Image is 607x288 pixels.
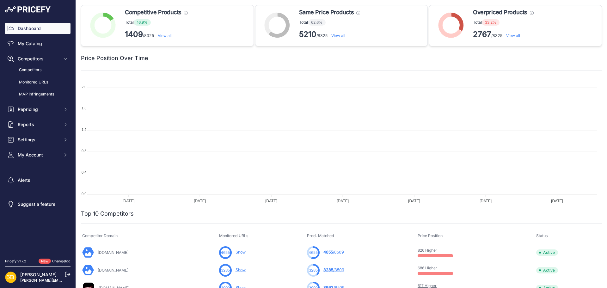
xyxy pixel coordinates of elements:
a: Show [236,267,246,272]
tspan: [DATE] [337,199,349,203]
a: [PERSON_NAME][EMAIL_ADDRESS][DOMAIN_NAME] [20,278,118,283]
tspan: 1.6 [82,106,86,110]
span: Competitive Products [125,8,181,17]
a: View all [158,33,172,38]
a: Alerts [5,175,71,186]
span: 4655 [221,250,230,255]
button: Settings [5,134,71,145]
a: View all [331,33,345,38]
tspan: 0.8 [82,149,86,153]
span: Prod. Matched [307,233,334,238]
span: Repricing [18,106,59,113]
span: Price Position [418,233,443,238]
span: Competitor Domain [82,233,118,238]
a: 826 Higher [418,248,437,253]
p: Total [299,19,360,26]
span: Reports [18,121,59,128]
tspan: [DATE] [551,199,563,203]
div: Pricefy v1.7.2 [5,259,26,264]
a: [DOMAIN_NAME] [98,268,128,273]
tspan: 1.2 [82,128,86,132]
p: Total [125,19,188,26]
a: Show [236,250,246,254]
tspan: 2.0 [82,85,86,89]
tspan: [DATE] [480,199,492,203]
span: My Account [18,152,59,158]
span: Status [536,233,548,238]
span: 16.9% [134,19,151,26]
span: 4655 [323,250,333,254]
a: Suggest a feature [5,199,71,210]
button: Competitors [5,53,71,64]
span: 33.2% [482,19,500,26]
a: 3285/8509 [323,267,344,272]
span: Active [536,267,558,273]
strong: 5210 [299,30,316,39]
img: Pricefy Logo [5,6,51,13]
p: /8325 [125,29,188,40]
h2: Top 10 Competitors [81,209,134,218]
span: Settings [18,137,59,143]
span: 3285 [323,267,333,272]
span: 3285 [309,267,318,273]
span: Overpriced Products [473,8,527,17]
p: /8325 [473,29,533,40]
a: [PERSON_NAME] [20,272,57,277]
span: Active [536,249,558,256]
strong: 1409 [125,30,143,39]
span: Same Price Products [299,8,354,17]
tspan: 0.4 [82,170,86,174]
span: Competitors [18,56,59,62]
span: 3285 [221,267,230,273]
p: Total [473,19,533,26]
a: 617 Higher [418,283,437,288]
h2: Price Position Over Time [81,54,148,63]
a: View all [506,33,520,38]
a: MAP infringements [5,89,71,100]
a: 4655/8509 [323,250,344,254]
strong: 2767 [473,30,491,39]
span: Monitored URLs [219,233,248,238]
button: My Account [5,149,71,161]
span: New [39,259,51,264]
span: 4655 [309,250,318,255]
tspan: [DATE] [122,199,134,203]
tspan: 0.0 [82,192,86,196]
a: [DOMAIN_NAME] [98,250,128,255]
a: Dashboard [5,23,71,34]
button: Reports [5,119,71,130]
a: Changelog [52,259,71,263]
button: Repricing [5,104,71,115]
a: Monitored URLs [5,77,71,88]
a: My Catalog [5,38,71,49]
a: Competitors [5,64,71,76]
tspan: [DATE] [194,199,206,203]
span: 62.6% [308,19,326,26]
tspan: [DATE] [408,199,420,203]
nav: Sidebar [5,23,71,251]
p: /8325 [299,29,360,40]
tspan: [DATE] [265,199,277,203]
a: 686 Higher [418,266,437,270]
